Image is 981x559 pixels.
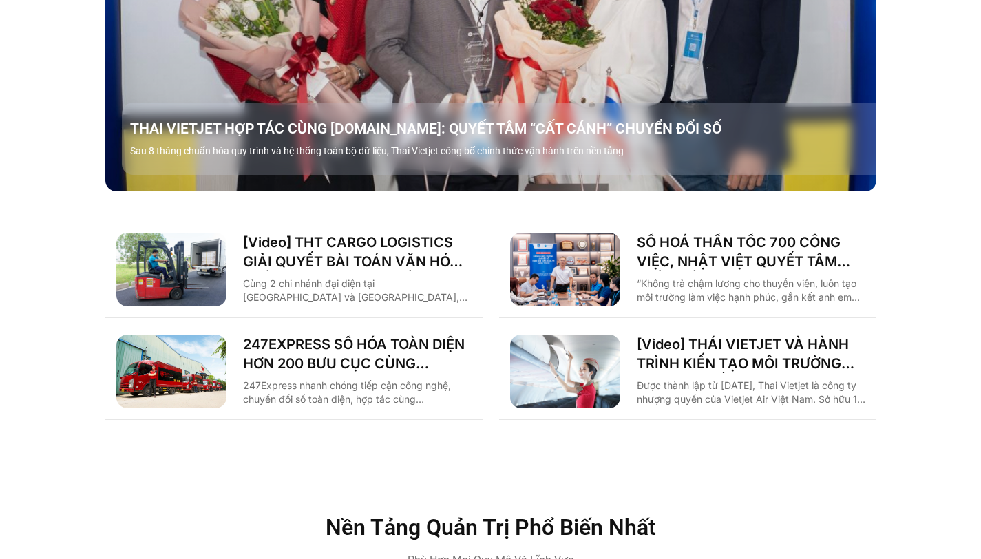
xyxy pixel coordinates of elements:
p: 247Express nhanh chóng tiếp cận công nghệ, chuyển đổi số toàn diện, hợp tác cùng [DOMAIN_NAME] để... [243,379,472,406]
p: Cùng 2 chi nhánh đại diện tại [GEOGRAPHIC_DATA] và [GEOGRAPHIC_DATA], THT Cargo Logistics là một ... [243,277,472,304]
a: THAI VIETJET HỢP TÁC CÙNG [DOMAIN_NAME]: QUYẾT TÂM “CẤT CÁNH” CHUYỂN ĐỔI SỐ [130,119,885,138]
img: Thai VietJet chuyển đổi số cùng Basevn [510,335,620,408]
img: 247 express chuyển đổi số cùng base [116,335,226,408]
a: SỐ HOÁ THẦN TỐC 700 CÔNG VIỆC, NHẬT VIỆT QUYẾT TÂM “GẮN KẾT TÀU – BỜ” [637,233,865,271]
a: [Video] THÁI VIETJET VÀ HÀNH TRÌNH KIẾN TẠO MÔI TRƯỜNG LÀM VIỆC SỐ CÙNG [DOMAIN_NAME] [637,335,865,373]
h2: Nền Tảng Quản Trị Phổ Biến Nhất [198,516,783,538]
p: “Không trả chậm lương cho thuyền viên, luôn tạo môi trường làm việc hạnh phúc, gắn kết anh em tàu... [637,277,865,304]
a: [Video] THT CARGO LOGISTICS GIẢI QUYẾT BÀI TOÁN VĂN HÓA NHẰM TĂNG TRƯỞNG BỀN VỮNG CÙNG BASE [243,233,472,271]
p: Sau 8 tháng chuẩn hóa quy trình và hệ thống toàn bộ dữ liệu, Thai Vietjet công bố chính thức vận ... [130,144,885,158]
a: 247EXPRESS SỐ HÓA TOÀN DIỆN HƠN 200 BƯU CỤC CÙNG [DOMAIN_NAME] [243,335,472,373]
p: Được thành lập từ [DATE], Thai Vietjet là công ty nhượng quyền của Vietjet Air Việt Nam. Sở hữu 1... [637,379,865,406]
